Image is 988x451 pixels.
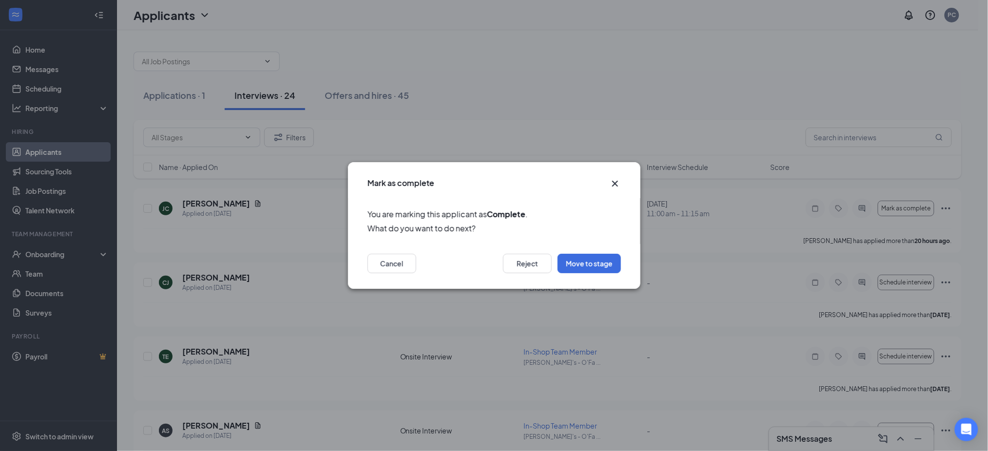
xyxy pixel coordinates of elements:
button: Move to stage [558,254,621,273]
b: Complete [487,209,525,219]
span: You are marking this applicant as . [368,208,621,220]
div: Open Intercom Messenger [955,418,978,441]
svg: Cross [609,178,621,189]
button: Reject [503,254,552,273]
h3: Mark as complete [368,178,434,188]
button: Cancel [368,254,416,273]
span: What do you want to do next? [368,222,621,234]
button: Close [609,178,621,189]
